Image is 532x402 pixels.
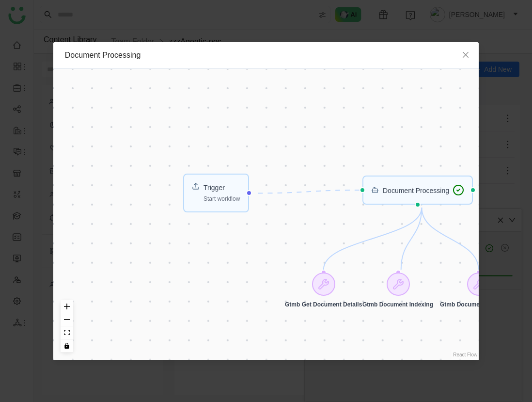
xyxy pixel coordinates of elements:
div: Gtmb Document Indexing [362,273,433,308]
button: Close [453,42,479,68]
div: Document Processing [362,176,473,205]
div: Document Processing [65,50,467,61]
div: Gtmb Document Annotation [440,273,517,308]
div: TriggerStart workflow [183,174,249,213]
button: fit view [61,326,73,339]
button: zoom out [61,313,73,326]
a: React Flow attribution [453,352,477,357]
div: Gtmb Get Document Details [285,273,362,308]
button: zoom in [61,300,73,313]
button: toggle interactivity [61,339,73,353]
